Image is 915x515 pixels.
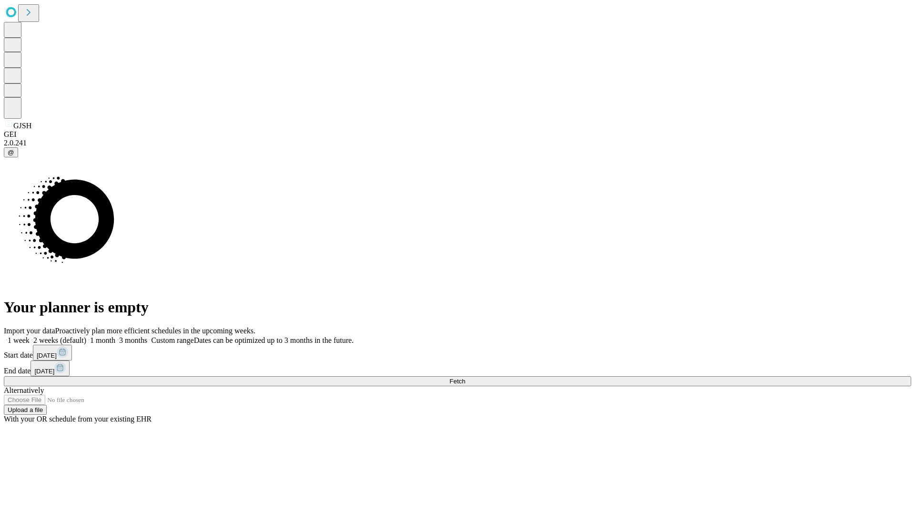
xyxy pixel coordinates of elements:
button: [DATE] [30,360,70,376]
button: Fetch [4,376,911,386]
div: GEI [4,130,911,139]
span: Dates can be optimized up to 3 months in the future. [194,336,354,344]
h1: Your planner is empty [4,299,911,316]
button: @ [4,147,18,157]
div: 2.0.241 [4,139,911,147]
span: Alternatively [4,386,44,394]
span: [DATE] [37,352,57,359]
div: End date [4,360,911,376]
span: 3 months [119,336,147,344]
span: Custom range [151,336,193,344]
span: @ [8,149,14,156]
button: Upload a file [4,405,47,415]
div: Start date [4,345,911,360]
button: [DATE] [33,345,72,360]
span: 1 month [90,336,115,344]
span: Fetch [449,378,465,385]
span: [DATE] [34,368,54,375]
span: GJSH [13,122,31,130]
span: With your OR schedule from your existing EHR [4,415,152,423]
span: Import your data [4,327,55,335]
span: 2 weeks (default) [33,336,86,344]
span: 1 week [8,336,30,344]
span: Proactively plan more efficient schedules in the upcoming weeks. [55,327,255,335]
